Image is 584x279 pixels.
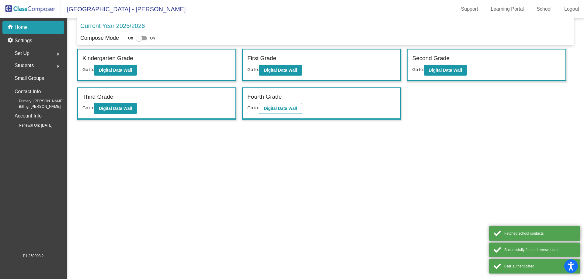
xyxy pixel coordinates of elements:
[15,74,44,83] p: Small Groups
[82,105,94,110] span: Go to:
[532,4,556,14] a: School
[9,104,61,109] span: Billing: [PERSON_NAME]
[99,106,132,111] b: Digital Data Wall
[61,4,186,14] span: [GEOGRAPHIC_DATA] - [PERSON_NAME]
[150,36,155,41] span: On
[9,123,52,128] span: Renewal On: [DATE]
[82,93,113,101] label: Third Grade
[247,93,282,101] label: Fourth Grade
[424,65,467,76] button: Digital Data Wall
[559,4,584,14] a: Logout
[247,67,259,72] span: Go to:
[247,54,276,63] label: First Grade
[264,106,297,111] b: Digital Data Wall
[9,98,64,104] span: Primary: [PERSON_NAME]
[94,103,137,114] button: Digital Data Wall
[80,34,119,42] p: Compose Mode
[259,103,302,114] button: Digital Data Wall
[504,231,576,236] div: Fetched school contacts
[15,37,32,44] p: Settings
[99,68,132,73] b: Digital Data Wall
[429,68,462,73] b: Digital Data Wall
[82,54,133,63] label: Kindergarten Grade
[486,4,529,14] a: Learning Portal
[504,247,576,253] div: Successfully fetched renewal date
[456,4,483,14] a: Support
[7,37,15,44] mat-icon: settings
[504,264,576,269] div: user authenticated
[412,54,450,63] label: Second Grade
[80,21,145,30] p: Current Year 2025/2026
[128,36,133,41] span: Off
[94,65,137,76] button: Digital Data Wall
[412,67,424,72] span: Go to:
[7,24,15,31] mat-icon: home
[15,112,42,120] p: Account Info
[259,65,302,76] button: Digital Data Wall
[15,24,28,31] p: Home
[264,68,297,73] b: Digital Data Wall
[15,49,30,58] span: Set Up
[54,50,62,58] mat-icon: arrow_right
[54,63,62,70] mat-icon: arrow_right
[15,87,41,96] p: Contact Info
[15,61,34,70] span: Students
[247,105,259,110] span: Go to:
[82,67,94,72] span: Go to:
